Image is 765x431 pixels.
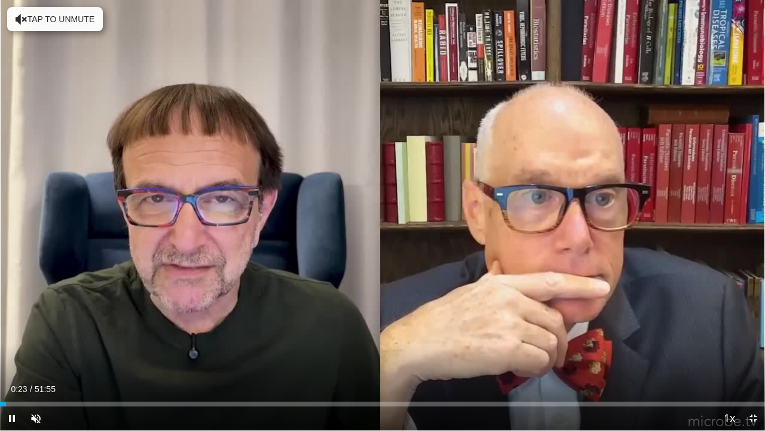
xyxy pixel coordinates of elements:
span: 0:23 [11,384,27,394]
button: Playback Rate [717,406,741,430]
button: Unmute [24,406,48,430]
span: / [30,384,32,394]
span: 51:55 [35,384,56,394]
button: Exit Fullscreen [741,406,765,430]
button: Tap to unmute [7,7,103,31]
